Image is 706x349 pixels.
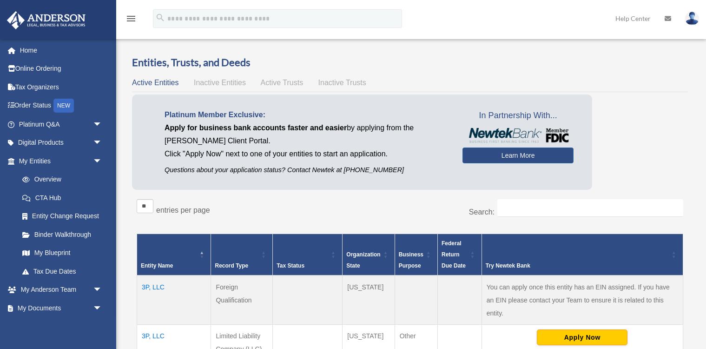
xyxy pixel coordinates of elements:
span: Active Entities [132,79,178,87]
a: Tax Due Dates [13,262,112,281]
a: My Blueprint [13,244,112,262]
th: Entity Name: Activate to invert sorting [137,234,211,275]
label: Search: [469,208,495,216]
p: Platinum Member Exclusive: [165,108,449,121]
p: by applying from the [PERSON_NAME] Client Portal. [165,121,449,148]
td: You can apply once this entity has an EIN assigned. If you have an EIN please contact your Team t... [482,275,683,325]
span: Organization State [346,251,380,269]
span: Active Trusts [261,79,304,87]
a: My Entitiesarrow_drop_down [7,152,112,170]
a: Online Ordering [7,60,116,78]
img: NewtekBankLogoSM.png [467,128,569,143]
span: arrow_drop_down [93,317,112,336]
span: Inactive Trusts [318,79,366,87]
i: menu [125,13,137,24]
div: NEW [53,99,74,113]
p: Questions about your application status? Contact Newtek at [PHONE_NUMBER] [165,164,449,176]
img: Anderson Advisors Platinum Portal [4,11,88,29]
h3: Entities, Trusts, and Deeds [132,55,688,70]
span: Entity Name [141,262,173,269]
a: Learn More [462,148,574,163]
a: Online Learningarrow_drop_down [7,317,116,336]
label: entries per page [156,206,210,214]
a: My Documentsarrow_drop_down [7,299,116,317]
th: Try Newtek Bank : Activate to sort [482,234,683,275]
span: arrow_drop_down [93,281,112,300]
td: 3P, LLC [137,275,211,325]
button: Apply Now [537,329,627,345]
a: Overview [13,170,107,189]
p: Click "Apply Now" next to one of your entities to start an application. [165,148,449,161]
span: arrow_drop_down [93,115,112,134]
a: Tax Organizers [7,78,116,96]
span: arrow_drop_down [93,152,112,171]
a: Binder Walkthrough [13,225,112,244]
span: Inactive Entities [194,79,246,87]
a: CTA Hub [13,188,112,207]
span: Apply for business bank accounts faster and easier [165,124,347,132]
th: Organization State: Activate to sort [343,234,395,275]
span: Business Purpose [399,251,423,269]
th: Tax Status: Activate to sort [273,234,343,275]
th: Record Type: Activate to sort [211,234,273,275]
i: search [155,13,165,23]
th: Federal Return Due Date: Activate to sort [438,234,482,275]
span: Record Type [215,262,248,269]
a: Order StatusNEW [7,96,116,115]
div: Try Newtek Bank [486,260,669,271]
span: arrow_drop_down [93,299,112,318]
span: Tax Status [277,262,304,269]
span: Federal Return Due Date [442,240,466,269]
img: User Pic [685,12,699,25]
td: Foreign Qualification [211,275,273,325]
a: Platinum Q&Aarrow_drop_down [7,115,116,134]
a: Entity Change Request [13,207,112,226]
a: Digital Productsarrow_drop_down [7,134,116,152]
a: My Anderson Teamarrow_drop_down [7,281,116,299]
a: menu [125,16,137,24]
span: In Partnership With... [462,108,574,123]
span: arrow_drop_down [93,134,112,153]
th: Business Purpose: Activate to sort [395,234,437,275]
a: Home [7,41,116,60]
td: [US_STATE] [343,275,395,325]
